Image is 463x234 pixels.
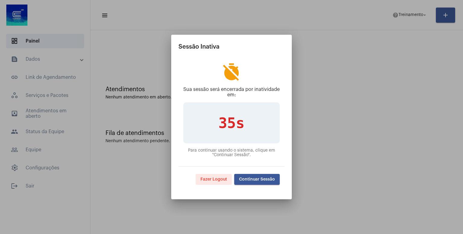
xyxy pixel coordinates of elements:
h2: Sessão Inativa [178,42,285,52]
button: Continuar Sessão [234,174,280,185]
span: Continuar Sessão [239,177,275,181]
p: Para continuar usando o sistema, clique em "Continuar Sessão". [183,148,280,157]
button: Fazer Logout [196,174,232,185]
mat-icon: timer_off [222,63,241,82]
span: 35s [219,114,245,131]
p: Sua sessão será encerrada por inatividade em: [183,87,280,98]
span: Fazer Logout [200,177,227,181]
